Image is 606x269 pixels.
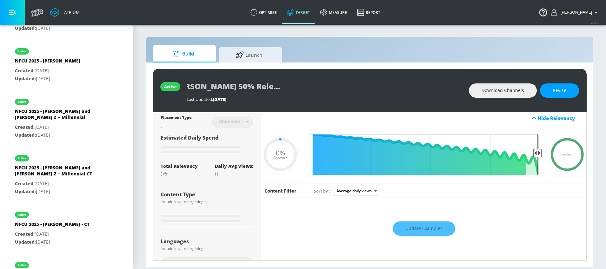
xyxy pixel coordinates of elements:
div: active [18,213,26,216]
span: Updated: [15,188,36,194]
div: activeNFCU 2025 - [PERSON_NAME] and [PERSON_NAME] Z + MillennialCreated:[DATE]Updated:[DATE] [10,92,123,144]
div: Total Relevancy [161,163,198,169]
div: Estimated Daily Spend [161,134,253,155]
p: [DATE] [15,123,104,131]
div: activeNFCU 2025 - [PERSON_NAME]Created:[DATE]Updated:[DATE] [10,42,123,87]
input: Final Threshold [306,134,542,175]
div: active [18,264,26,267]
button: [PERSON_NAME] [551,9,600,16]
span: Sort by [314,188,330,194]
div: activeNFCU 2025 - [PERSON_NAME] - CTCreated:[DATE]Updated:[DATE] [10,205,123,251]
span: Updated: [15,132,36,138]
div: NFCU 2025 - [PERSON_NAME] and [PERSON_NAME] Z + Millennial CT [15,165,104,180]
span: login as: kacey.labar@zefr.com [558,10,592,15]
span: Revise [553,87,566,95]
a: Report [352,1,385,24]
span: Created: [15,68,35,74]
span: Relevance [273,156,287,160]
div: 0 [215,170,253,178]
div: active [164,84,176,89]
span: Updated: [15,75,36,82]
div: NFCU 2025 - [PERSON_NAME] and [PERSON_NAME] Z + Millennial [15,108,104,123]
span: Updated: [15,25,36,31]
a: Target [282,1,315,24]
div: Content Type [161,192,253,197]
div: Daily Avg Views: [215,163,253,169]
div: active [18,50,26,53]
div: activeNFCU 2025 - [PERSON_NAME] and [PERSON_NAME] Z + Millennial CTCreated:[DATE]Updated:[DATE] [10,149,123,200]
span: Created: [15,180,35,187]
a: optimize [245,1,282,24]
div: Hide Relevancy [261,111,586,125]
span: Download Channels [482,87,524,95]
div: active [18,157,26,160]
p: [DATE] [15,75,80,83]
div: Hide Relevancy [538,115,583,121]
a: measure [315,1,352,24]
span: Created: [15,231,35,237]
div: 0% [161,170,198,178]
div: Placement Type: [161,115,192,121]
div: Channels [216,119,243,124]
button: Revise [540,83,579,98]
span: Estimated Daily Spend [161,134,218,141]
span: Updated: [15,239,36,245]
p: [DATE] [15,180,104,188]
div: Average daily views [333,187,379,195]
div: Include in your targeting set [161,200,253,204]
span: Launch [225,47,273,62]
div: Languages [161,239,253,244]
div: Include in your targeting set [161,247,253,251]
p: [DATE] [15,67,80,75]
p: [DATE] [15,230,90,238]
div: active [18,100,26,103]
a: Atrium [50,8,80,17]
button: Open Resource Center [534,3,552,21]
button: Download Channels [469,83,537,98]
span: 0% [276,150,285,156]
h6: Content Filter [264,188,296,194]
p: [DATE] [15,188,104,196]
p: [DATE] [15,24,104,32]
div: Last Updated: [187,96,463,102]
span: [DATE] [213,96,226,102]
span: Build [159,46,207,62]
p: [DATE] [15,238,90,246]
div: Atrium [62,10,80,15]
p: [DATE] [15,131,104,139]
span: v 4.25.4 [591,21,600,24]
div: NFCU 2025 - [PERSON_NAME] [15,58,80,67]
span: Loading... [560,153,574,156]
div: NFCU 2025 - [PERSON_NAME] - CT [15,221,90,230]
span: Created: [15,124,35,130]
